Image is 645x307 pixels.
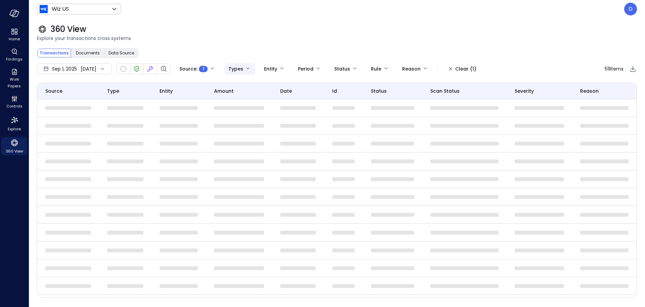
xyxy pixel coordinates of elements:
[133,65,141,73] div: Verified
[430,87,460,95] span: Scan Status
[629,5,633,13] p: D
[298,63,313,75] div: Period
[455,65,476,73] div: Clear (1)
[629,65,637,73] div: Export to CSV
[160,87,173,95] span: entity
[332,87,337,95] span: id
[624,3,637,15] div: Dudu
[280,87,292,95] span: date
[146,65,154,73] div: Fixed
[203,65,204,72] span: 1
[228,63,243,75] div: Types
[580,87,599,95] span: Reason
[515,87,534,95] span: Severity
[179,63,208,75] div: Source :
[605,65,623,73] span: 511 Items
[402,63,421,75] div: Reason
[334,63,350,75] div: Status
[37,35,637,42] span: Explore your transactions cross systems
[371,63,381,75] div: Rule
[6,148,23,155] span: 360 View
[371,87,387,95] span: status
[160,65,168,73] div: Finding
[264,63,277,75] div: Entity
[443,63,482,75] button: Clear (1)
[1,137,27,155] div: 360 View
